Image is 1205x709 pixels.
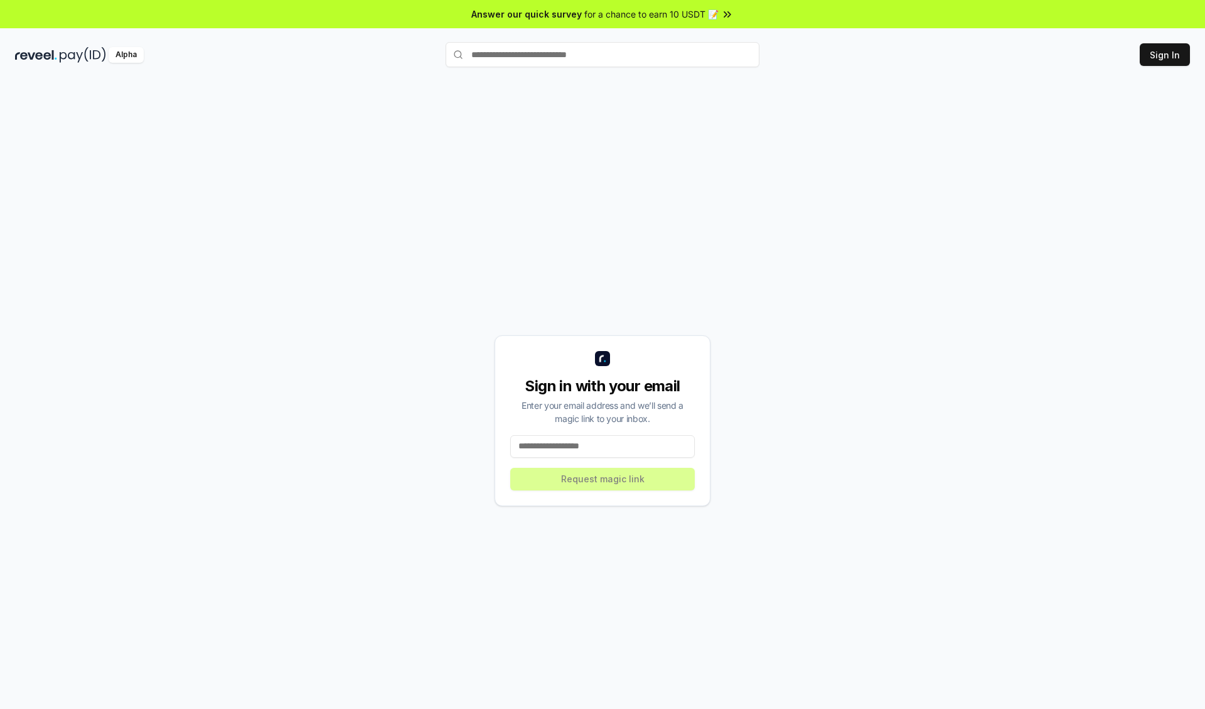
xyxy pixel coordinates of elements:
div: Alpha [109,47,144,63]
button: Sign In [1140,43,1190,66]
img: logo_small [595,351,610,366]
span: for a chance to earn 10 USDT 📝 [584,8,719,21]
img: reveel_dark [15,47,57,63]
div: Enter your email address and we’ll send a magic link to your inbox. [510,399,695,425]
div: Sign in with your email [510,376,695,396]
span: Answer our quick survey [471,8,582,21]
img: pay_id [60,47,106,63]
